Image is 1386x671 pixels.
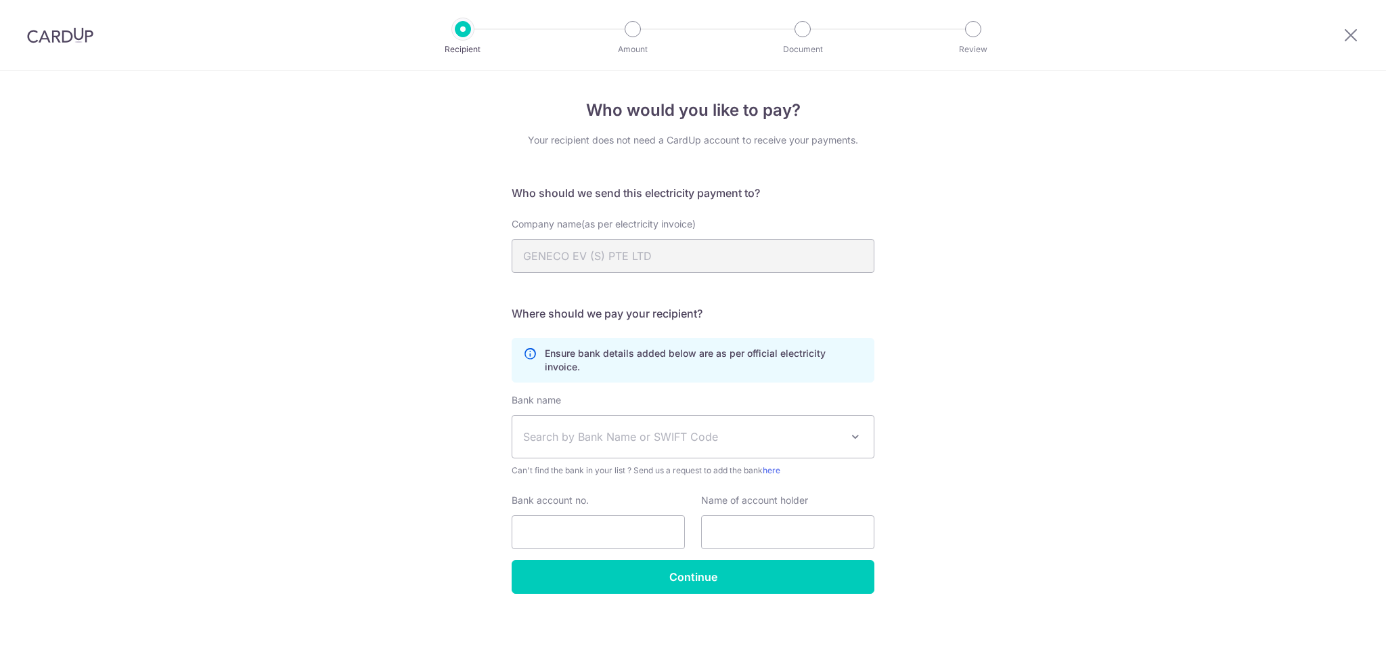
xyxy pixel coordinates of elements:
[512,305,874,322] h5: Where should we pay your recipient?
[753,43,853,56] p: Document
[512,218,696,230] span: Company name(as per electricity invoice)
[512,560,874,594] input: Continue
[512,393,561,407] label: Bank name
[512,185,874,201] h5: Who should we send this electricity payment to?
[512,494,589,507] label: Bank account no.
[512,98,874,123] h4: Who would you like to pay?
[583,43,683,56] p: Amount
[923,43,1023,56] p: Review
[512,464,874,477] span: Can't find the bank in your list ? Send us a request to add the bank
[763,465,780,475] a: here
[1299,630,1372,664] iframe: Opens a widget where you can find more information
[27,27,93,43] img: CardUp
[701,494,808,507] label: Name of account holder
[545,347,863,374] p: Ensure bank details added below are as per official electricity invoice.
[413,43,513,56] p: Recipient
[512,133,874,147] div: Your recipient does not need a CardUp account to receive your payments.
[523,429,841,445] span: Search by Bank Name or SWIFT Code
